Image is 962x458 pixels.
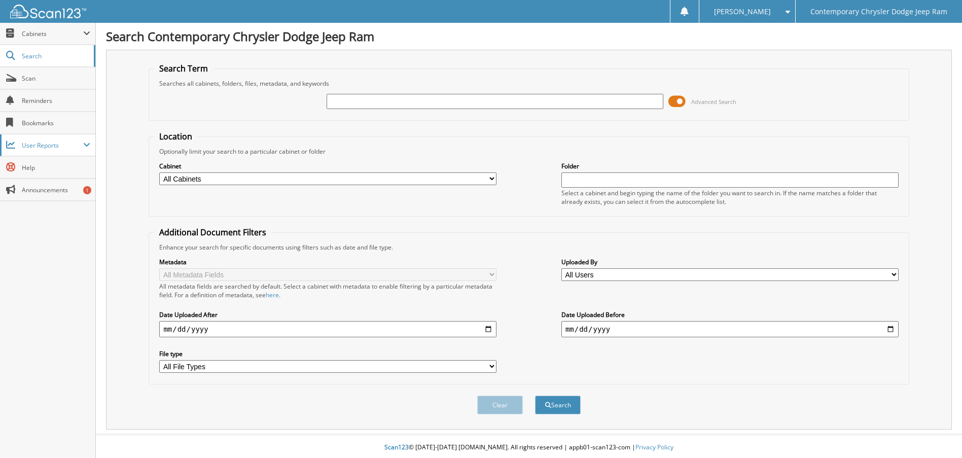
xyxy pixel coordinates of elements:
[561,321,899,337] input: end
[10,5,86,18] img: scan123-logo-white.svg
[810,9,947,15] span: Contemporary Chrysler Dodge Jeep Ram
[22,52,89,60] span: Search
[154,131,197,142] legend: Location
[154,243,903,252] div: Enhance your search for specific documents using filters such as date and file type.
[22,186,90,194] span: Announcements
[22,74,90,83] span: Scan
[159,282,496,299] div: All metadata fields are searched by default. Select a cabinet with metadata to enable filtering b...
[561,189,899,206] div: Select a cabinet and begin typing the name of the folder you want to search in. If the name match...
[535,396,581,414] button: Search
[154,227,271,238] legend: Additional Document Filters
[22,119,90,127] span: Bookmarks
[561,258,899,266] label: Uploaded By
[159,258,496,266] label: Metadata
[561,310,899,319] label: Date Uploaded Before
[154,79,903,88] div: Searches all cabinets, folders, files, metadata, and keywords
[159,310,496,319] label: Date Uploaded After
[159,349,496,358] label: File type
[22,29,83,38] span: Cabinets
[83,186,91,194] div: 1
[106,28,952,45] h1: Search Contemporary Chrysler Dodge Jeep Ram
[477,396,523,414] button: Clear
[154,147,903,156] div: Optionally limit your search to a particular cabinet or folder
[159,162,496,170] label: Cabinet
[691,98,736,105] span: Advanced Search
[154,63,213,74] legend: Search Term
[159,321,496,337] input: start
[22,96,90,105] span: Reminders
[714,9,771,15] span: [PERSON_NAME]
[266,291,279,299] a: here
[22,141,83,150] span: User Reports
[384,443,409,451] span: Scan123
[561,162,899,170] label: Folder
[22,163,90,172] span: Help
[635,443,673,451] a: Privacy Policy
